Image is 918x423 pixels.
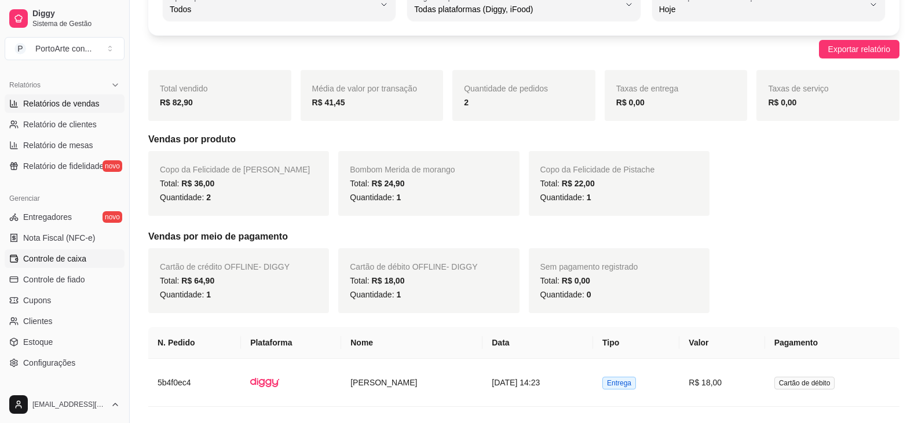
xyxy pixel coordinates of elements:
[341,359,482,407] td: [PERSON_NAME]
[5,136,125,155] a: Relatório de mesas
[206,193,211,202] span: 2
[23,336,53,348] span: Estoque
[312,98,345,107] strong: R$ 41,45
[774,377,835,389] span: Cartão de débito
[5,189,125,208] div: Gerenciar
[562,179,595,188] span: R$ 22,00
[5,229,125,247] a: Nota Fiscal (NFC-e)
[5,291,125,310] a: Cupons
[23,295,51,306] span: Cupons
[23,139,93,151] span: Relatório de mesas
[679,359,765,407] td: R$ 18,00
[23,211,72,223] span: Entregadores
[5,5,125,32] a: DiggySistema de Gestão
[765,327,899,359] th: Pagamento
[350,193,401,202] span: Quantidade:
[5,249,125,268] a: Controle de caixa
[312,84,417,93] span: Média de valor por transação
[23,274,85,285] span: Controle de fiado
[540,262,638,271] span: Sem pagamento registrado
[5,270,125,289] a: Controle de fiado
[350,179,404,188] span: Total:
[241,327,341,359] th: Plataforma
[160,84,208,93] span: Total vendido
[350,290,401,299] span: Quantidade:
[540,276,590,285] span: Total:
[414,3,619,15] span: Todas plataformas (Diggy, iFood)
[482,327,593,359] th: Data
[587,193,591,202] span: 1
[372,179,405,188] span: R$ 24,90
[23,119,97,130] span: Relatório de clientes
[562,276,590,285] span: R$ 0,00
[593,327,679,359] th: Tipo
[350,276,404,285] span: Total:
[540,165,655,174] span: Copo da Felicidade de Pistache
[482,359,593,407] td: [DATE] 14:23
[160,193,211,202] span: Quantidade:
[148,359,241,407] td: 5b4f0ec4
[160,165,310,174] span: Copo da Felicidade de [PERSON_NAME]
[819,40,899,58] button: Exportar relatório
[464,84,548,93] span: Quantidade de pedidos
[5,157,125,175] a: Relatório de fidelidadenovo
[828,43,890,56] span: Exportar relatório
[464,98,469,107] strong: 2
[181,276,214,285] span: R$ 64,90
[160,276,214,285] span: Total:
[540,193,591,202] span: Quantidade:
[540,179,595,188] span: Total:
[616,84,678,93] span: Taxas de entrega
[5,333,125,351] a: Estoque
[32,19,120,28] span: Sistema de Gestão
[160,179,214,188] span: Total:
[372,276,405,285] span: R$ 18,00
[5,354,125,372] a: Configurações
[160,262,290,271] span: Cartão de crédito OFFLINE - DIGGY
[396,193,401,202] span: 1
[32,400,106,409] span: [EMAIL_ADDRESS][DOMAIN_NAME]
[148,327,241,359] th: N. Pedido
[5,94,125,113] a: Relatórios de vendas
[170,3,375,15] span: Todos
[396,290,401,299] span: 1
[160,98,193,107] strong: R$ 82,90
[9,80,41,90] span: Relatórios
[32,9,120,19] span: Diggy
[602,377,636,389] span: Entrega
[659,3,864,15] span: Hoje
[35,43,92,54] div: PortoArte con ...
[206,290,211,299] span: 1
[148,230,899,244] h5: Vendas por meio de pagamento
[23,357,75,369] span: Configurações
[181,179,214,188] span: R$ 36,00
[148,133,899,146] h5: Vendas por produto
[587,290,591,299] span: 0
[768,98,796,107] strong: R$ 0,00
[5,208,125,226] a: Entregadoresnovo
[250,368,279,397] img: diggy
[23,315,53,327] span: Clientes
[350,262,477,271] span: Cartão de débito OFFLINE - DIGGY
[768,84,828,93] span: Taxas de serviço
[23,232,95,244] span: Nota Fiscal (NFC-e)
[160,290,211,299] span: Quantidade:
[350,165,455,174] span: Bombom Merida de morango
[23,253,86,264] span: Controle de caixa
[341,327,482,359] th: Nome
[14,43,26,54] span: P
[23,160,104,172] span: Relatório de fidelidade
[679,327,765,359] th: Valor
[5,391,125,418] button: [EMAIL_ADDRESS][DOMAIN_NAME]
[616,98,645,107] strong: R$ 0,00
[540,290,591,299] span: Quantidade:
[23,98,100,109] span: Relatórios de vendas
[5,115,125,134] a: Relatório de clientes
[5,312,125,330] a: Clientes
[5,37,125,60] button: Select a team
